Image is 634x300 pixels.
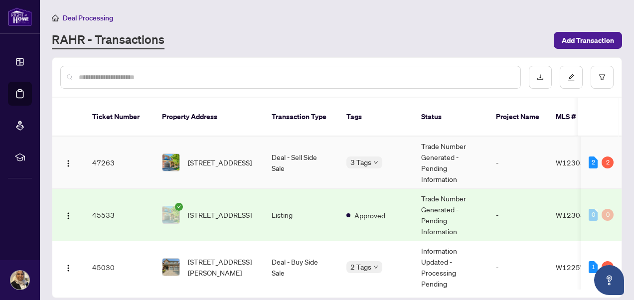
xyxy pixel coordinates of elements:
span: [STREET_ADDRESS] [188,209,252,220]
div: 1 [589,261,598,273]
span: Add Transaction [562,32,614,48]
button: edit [560,66,583,89]
button: filter [591,66,614,89]
th: MLS # [548,98,608,137]
td: 47263 [84,137,154,189]
img: logo [8,7,32,26]
span: [STREET_ADDRESS][PERSON_NAME] [188,256,256,278]
td: - [488,189,548,241]
span: Approved [354,210,385,221]
button: Add Transaction [554,32,622,49]
td: - [488,137,548,189]
img: thumbnail-img [162,259,179,276]
img: Logo [64,159,72,167]
span: filter [599,74,606,81]
a: RAHR - Transactions [52,31,164,49]
button: Open asap [594,265,624,295]
td: 45030 [84,241,154,294]
span: Deal Processing [63,13,113,22]
td: Listing [264,189,338,241]
button: download [529,66,552,89]
img: thumbnail-img [162,206,179,223]
th: Ticket Number [84,98,154,137]
td: - [488,241,548,294]
span: check-circle [175,203,183,211]
div: 1 [602,261,614,273]
img: Logo [64,264,72,272]
span: W12303908 [556,210,598,219]
button: Logo [60,259,76,275]
td: Information Updated - Processing Pending [413,241,488,294]
span: W12257659 [556,263,598,272]
span: [STREET_ADDRESS] [188,157,252,168]
span: 2 Tags [350,261,371,273]
div: 2 [602,156,614,168]
div: 0 [602,209,614,221]
span: down [373,160,378,165]
td: 45533 [84,189,154,241]
span: download [537,74,544,81]
span: W12303908 [556,158,598,167]
button: Logo [60,207,76,223]
td: Deal - Sell Side Sale [264,137,338,189]
th: Transaction Type [264,98,338,137]
th: Tags [338,98,413,137]
td: Deal - Buy Side Sale [264,241,338,294]
th: Property Address [154,98,264,137]
td: Trade Number Generated - Pending Information [413,189,488,241]
span: edit [568,74,575,81]
th: Project Name [488,98,548,137]
span: 3 Tags [350,156,371,168]
button: Logo [60,154,76,170]
span: home [52,14,59,21]
div: 0 [589,209,598,221]
th: Status [413,98,488,137]
td: Trade Number Generated - Pending Information [413,137,488,189]
div: 2 [589,156,598,168]
span: down [373,265,378,270]
img: Logo [64,212,72,220]
img: thumbnail-img [162,154,179,171]
img: Profile Icon [10,271,29,290]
